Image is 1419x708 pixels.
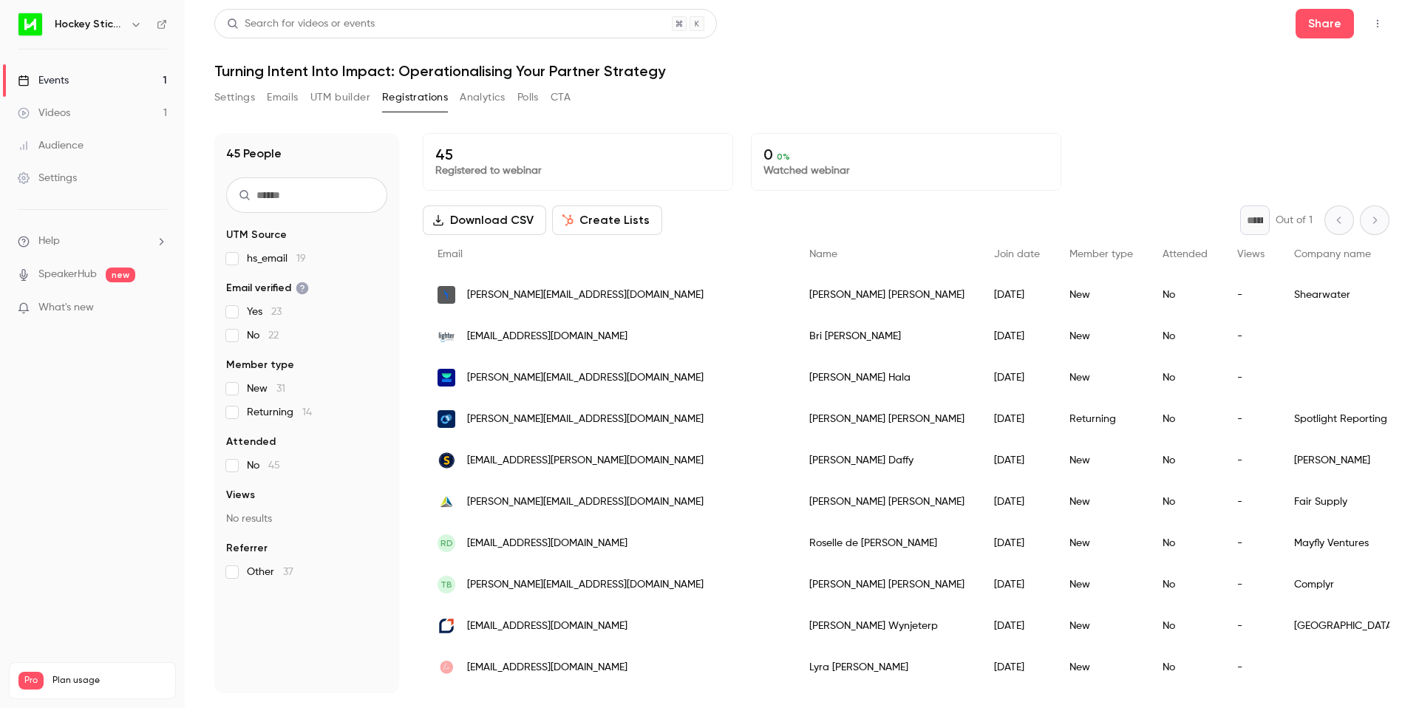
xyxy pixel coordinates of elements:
div: No [1148,523,1222,564]
div: Bri [PERSON_NAME] [794,316,979,357]
div: [PERSON_NAME] Wynjeterp [794,605,979,647]
div: [DATE] [979,274,1055,316]
img: spotlightreporting.com [438,410,455,428]
span: [PERSON_NAME][EMAIL_ADDRESS][DOMAIN_NAME] [467,287,704,303]
div: New [1055,564,1148,605]
div: Settings [18,171,77,185]
div: [DATE] [979,523,1055,564]
div: No [1148,398,1222,440]
div: New [1055,605,1148,647]
img: pragmaworld.net [438,617,455,635]
div: Roselle de [PERSON_NAME] [794,523,979,564]
div: [DATE] [979,357,1055,398]
div: Events [18,73,69,88]
span: [EMAIL_ADDRESS][DOMAIN_NAME] [467,536,627,551]
div: New [1055,523,1148,564]
span: Rd [440,537,453,550]
iframe: Noticeable Trigger [149,302,167,315]
p: Registered to webinar [435,163,721,178]
button: UTM builder [310,86,370,109]
img: fairsupply.com.au [438,493,455,511]
span: [EMAIL_ADDRESS][DOMAIN_NAME] [467,619,627,634]
span: [EMAIL_ADDRESS][DOMAIN_NAME] [467,660,627,675]
div: New [1055,647,1148,688]
div: - [1222,564,1279,605]
div: Returning [1055,398,1148,440]
span: [EMAIL_ADDRESS][PERSON_NAME][DOMAIN_NAME] [467,453,704,469]
div: [PERSON_NAME] [PERSON_NAME] [794,564,979,605]
div: [PERSON_NAME] Daffy [794,440,979,481]
span: Company name [1294,249,1371,259]
div: No [1148,316,1222,357]
div: No [1148,274,1222,316]
div: New [1055,481,1148,523]
span: Referrer [226,541,268,556]
span: 0 % [777,152,790,162]
div: Audience [18,138,84,153]
p: 45 [435,146,721,163]
li: help-dropdown-opener [18,234,167,249]
span: Returning [247,405,312,420]
div: New [1055,274,1148,316]
div: No [1148,647,1222,688]
div: No [1148,564,1222,605]
span: New [247,381,285,396]
span: [PERSON_NAME][EMAIL_ADDRESS][DOMAIN_NAME] [467,577,704,593]
div: New [1055,357,1148,398]
img: shearwater.co [438,286,455,304]
div: [DATE] [979,564,1055,605]
span: UTM Source [226,228,287,242]
img: thehomebasedworker.com [438,658,455,676]
span: [PERSON_NAME][EMAIL_ADDRESS][DOMAIN_NAME] [467,412,704,427]
h1: Turning Intent Into Impact: Operationalising Your Partner Strategy [214,62,1389,80]
img: upsure.com.au [438,369,455,387]
span: [EMAIL_ADDRESS][DOMAIN_NAME] [467,329,627,344]
div: No [1148,357,1222,398]
div: - [1222,316,1279,357]
button: Registrations [382,86,448,109]
div: - [1222,357,1279,398]
span: Attended [1163,249,1208,259]
span: 14 [302,407,312,418]
button: CTA [551,86,571,109]
img: styck.com.au [438,452,455,469]
div: - [1222,440,1279,481]
div: [DATE] [979,605,1055,647]
span: Yes [247,304,282,319]
div: New [1055,440,1148,481]
h6: Hockey Stick Advisory [55,17,124,32]
span: Help [38,234,60,249]
a: SpeakerHub [38,267,97,282]
div: Search for videos or events [227,16,375,32]
button: Share [1296,9,1354,38]
button: Analytics [460,86,506,109]
div: No [1148,605,1222,647]
h1: 45 People [226,145,282,163]
div: Lyra [PERSON_NAME] [794,647,979,688]
img: Hockey Stick Advisory [18,13,42,36]
span: 45 [268,460,280,471]
div: - [1222,274,1279,316]
span: Email verified [226,281,309,296]
span: TB [440,578,452,591]
span: Member type [1069,249,1133,259]
div: [PERSON_NAME] [PERSON_NAME] [794,481,979,523]
span: Attended [226,435,276,449]
div: [DATE] [979,316,1055,357]
button: Polls [517,86,539,109]
span: No [247,328,279,343]
div: Videos [18,106,70,120]
span: 23 [271,307,282,317]
span: Views [1237,249,1265,259]
span: 37 [283,567,293,577]
button: Emails [267,86,298,109]
span: 31 [276,384,285,394]
span: [PERSON_NAME][EMAIL_ADDRESS][DOMAIN_NAME] [467,370,704,386]
button: Download CSV [423,205,546,235]
span: What's new [38,300,94,316]
span: Name [809,249,837,259]
div: [PERSON_NAME] [PERSON_NAME] [794,274,979,316]
span: hs_email [247,251,306,266]
div: [DATE] [979,398,1055,440]
p: Out of 1 [1276,213,1313,228]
